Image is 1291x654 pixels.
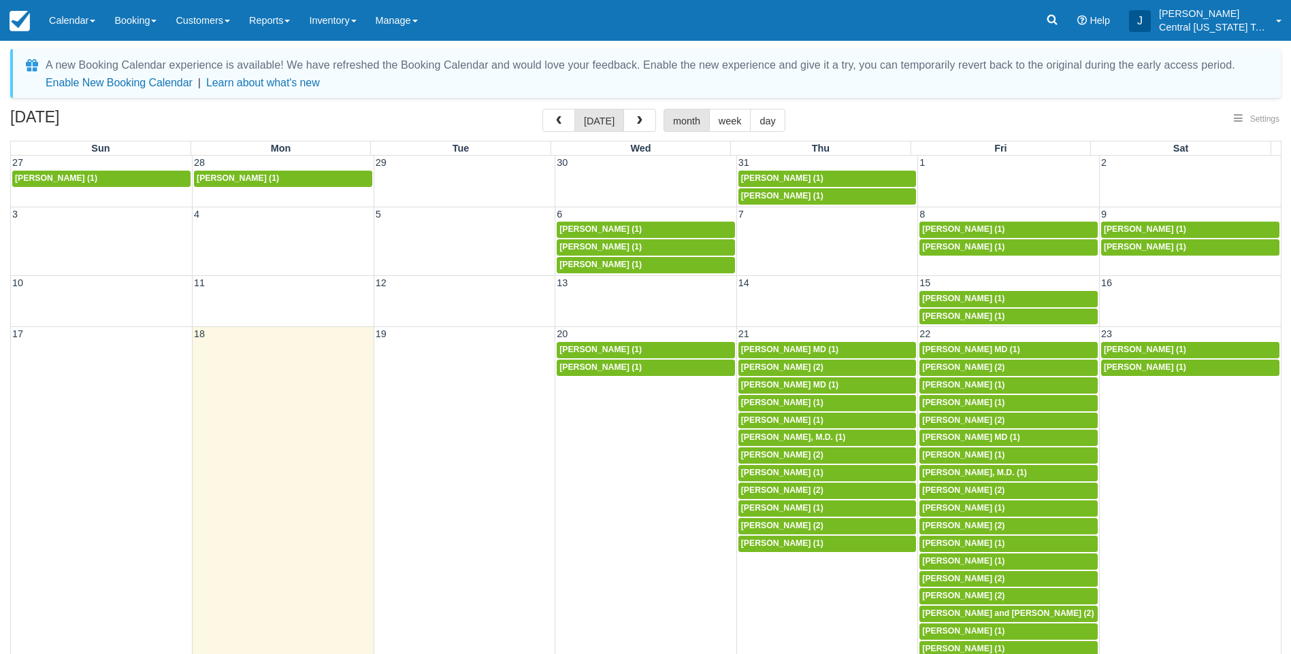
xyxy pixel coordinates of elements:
span: [PERSON_NAME] (1) [922,242,1004,252]
span: [PERSON_NAME] (1) [559,260,642,269]
a: [PERSON_NAME] (1) [738,413,917,429]
div: J [1129,10,1151,32]
a: [PERSON_NAME] and [PERSON_NAME] (2) [919,606,1098,622]
span: 10 [11,277,24,288]
a: [PERSON_NAME] (1) [1101,342,1279,358]
span: [PERSON_NAME] (1) [922,503,1004,513]
span: | [198,77,201,88]
span: [PERSON_NAME] (1) [922,294,1004,303]
span: 11 [193,277,206,288]
span: [PERSON_NAME] (2) [741,521,823,530]
span: 12 [374,277,388,288]
span: 9 [1100,209,1108,220]
a: [PERSON_NAME] (1) [919,377,1098,394]
a: [PERSON_NAME] (1) [738,188,917,205]
a: [PERSON_NAME] (2) [919,571,1098,587]
span: [PERSON_NAME] (1) [741,503,823,513]
span: [PERSON_NAME] MD (1) [741,345,838,354]
a: [PERSON_NAME] (1) [738,536,917,552]
span: 28 [193,157,206,168]
span: 16 [1100,277,1113,288]
span: [PERSON_NAME] MD (1) [922,345,1019,354]
span: [PERSON_NAME] (1) [922,224,1004,234]
span: [PERSON_NAME] (1) [197,173,279,183]
span: 2 [1100,157,1108,168]
a: [PERSON_NAME] (1) [194,171,372,187]
a: [PERSON_NAME] (1) [919,447,1098,464]
span: [PERSON_NAME] (1) [741,538,823,548]
span: 29 [374,157,388,168]
a: [PERSON_NAME] (1) [919,239,1098,256]
span: [PERSON_NAME] (1) [741,173,823,183]
a: [PERSON_NAME] (2) [738,483,917,499]
span: Sat [1173,143,1188,154]
span: [PERSON_NAME], M.D. (1) [741,432,846,442]
a: [PERSON_NAME] MD (1) [738,342,917,358]
a: [PERSON_NAME] (1) [919,222,1098,238]
button: day [750,109,785,132]
span: 31 [737,157,751,168]
a: [PERSON_NAME] (2) [919,518,1098,534]
span: [PERSON_NAME] (1) [922,450,1004,460]
a: [PERSON_NAME] MD (1) [919,430,1098,446]
a: [PERSON_NAME] (2) [738,360,917,376]
span: 4 [193,209,201,220]
span: [PERSON_NAME] (2) [741,485,823,495]
a: [PERSON_NAME], M.D. (1) [919,465,1098,481]
i: Help [1077,16,1087,25]
span: [PERSON_NAME] (2) [922,591,1004,600]
span: Settings [1250,114,1279,124]
span: [PERSON_NAME] MD (1) [922,432,1019,442]
a: [PERSON_NAME] (1) [919,395,1098,411]
a: [PERSON_NAME] (1) [557,239,735,256]
span: [PERSON_NAME] (2) [922,574,1004,583]
a: [PERSON_NAME] (1) [557,360,735,376]
img: checkfront-main-nav-mini-logo.png [10,11,30,31]
span: Mon [271,143,291,154]
span: 23 [1100,328,1113,339]
span: [PERSON_NAME] (1) [741,398,823,407]
a: [PERSON_NAME] (1) [557,257,735,273]
div: A new Booking Calendar experience is available! We have refreshed the Booking Calendar and would ... [46,57,1235,73]
span: [PERSON_NAME] (1) [741,468,823,477]
span: [PERSON_NAME] (1) [741,415,823,425]
span: [PERSON_NAME] (1) [559,224,642,234]
span: [PERSON_NAME] (1) [922,556,1004,566]
span: 17 [11,328,24,339]
span: 15 [918,277,932,288]
span: [PERSON_NAME] (2) [922,362,1004,372]
a: [PERSON_NAME], M.D. (1) [738,430,917,446]
a: [PERSON_NAME] (1) [1101,222,1279,238]
span: 13 [555,277,569,288]
span: [PERSON_NAME] (2) [741,450,823,460]
span: Tue [453,143,470,154]
a: [PERSON_NAME] (1) [919,309,1098,325]
span: [PERSON_NAME] (2) [741,362,823,372]
a: [PERSON_NAME] (2) [919,413,1098,429]
p: Central [US_STATE] Tours [1159,20,1268,34]
a: [PERSON_NAME] (1) [12,171,191,187]
a: [PERSON_NAME] (1) [919,623,1098,640]
span: 6 [555,209,563,220]
span: [PERSON_NAME] (1) [1104,345,1186,354]
span: [PERSON_NAME] (1) [1104,242,1186,252]
span: Fri [994,143,1007,154]
a: [PERSON_NAME] (2) [919,483,1098,499]
span: 1 [918,157,926,168]
span: 5 [374,209,382,220]
a: [PERSON_NAME] (1) [557,222,735,238]
a: [PERSON_NAME] (2) [738,518,917,534]
span: [PERSON_NAME], M.D. (1) [922,468,1027,477]
span: [PERSON_NAME] (1) [1104,362,1186,372]
span: 27 [11,157,24,168]
a: [PERSON_NAME] (1) [738,465,917,481]
span: [PERSON_NAME] (1) [559,242,642,252]
span: 14 [737,277,751,288]
span: 19 [374,328,388,339]
a: [PERSON_NAME] (1) [1101,239,1279,256]
a: [PERSON_NAME] (1) [1101,360,1279,376]
a: Learn about what's new [206,77,320,88]
a: [PERSON_NAME] (2) [919,360,1098,376]
span: [PERSON_NAME] (1) [1104,224,1186,234]
span: 8 [918,209,926,220]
